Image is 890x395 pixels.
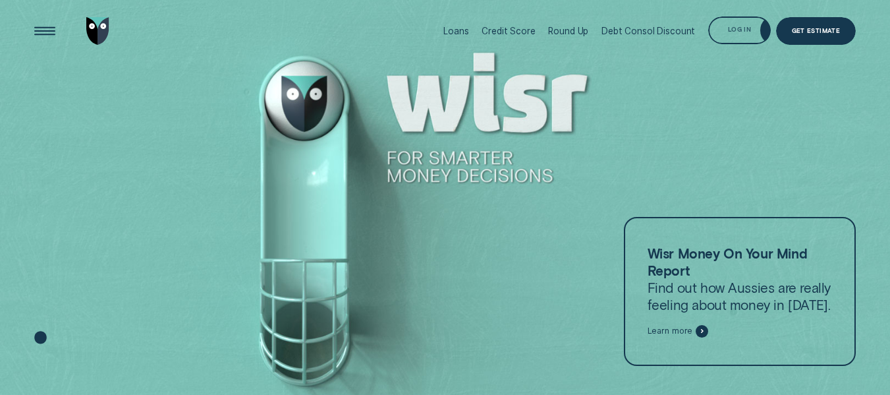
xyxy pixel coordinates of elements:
button: Open Menu [31,17,59,46]
p: Find out how Aussies are really feeling about money in [DATE]. [648,245,833,313]
div: Loans [443,26,468,36]
a: Wisr Money On Your Mind ReportFind out how Aussies are really feeling about money in [DATE].Learn... [624,217,856,366]
div: Credit Score [482,26,535,36]
strong: Wisr Money On Your Mind Report [648,245,808,278]
a: Get Estimate [776,17,856,46]
span: Learn more [648,326,693,336]
img: Wisr [86,17,110,46]
button: Log in [708,16,771,45]
div: Debt Consol Discount [601,26,695,36]
div: Round Up [548,26,588,36]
